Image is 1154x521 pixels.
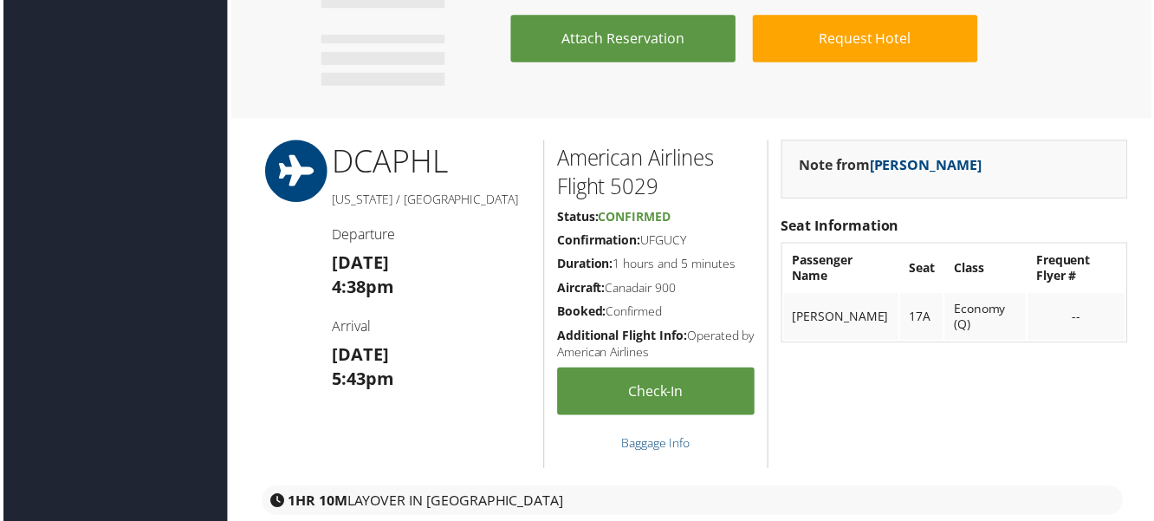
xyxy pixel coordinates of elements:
h5: Operated by American Airlines [557,329,755,362]
span: Confirmed [599,209,671,225]
strong: Aircraft: [557,281,606,297]
h5: UFGUCY [557,232,755,250]
th: Passenger Name [785,246,901,293]
strong: Booked: [557,304,606,321]
a: Check-in [557,369,755,417]
h2: American Airlines Flight 5029 [557,144,755,202]
strong: [DATE] [331,344,388,368]
strong: Additional Flight Info: [557,329,688,345]
strong: Status: [557,209,599,225]
div: -- [1039,310,1119,326]
th: Seat [902,246,945,293]
h5: Confirmed [557,304,755,322]
h1: DCA PHL [331,140,530,184]
strong: [DATE] [331,252,388,276]
th: Frequent Flyer # [1030,246,1128,293]
strong: Confirmation: [557,232,641,249]
h5: Canadair 900 [557,281,755,298]
td: [PERSON_NAME] [785,295,901,342]
div: layover in [GEOGRAPHIC_DATA] [260,488,1126,518]
strong: 4:38pm [331,277,393,300]
strong: 5:43pm [331,368,393,392]
td: 17A [902,295,945,342]
strong: Duration: [557,257,613,273]
strong: Note from [801,156,984,175]
h4: Departure [331,225,530,244]
a: Baggage Info [621,437,690,453]
td: Economy (Q) [947,295,1028,342]
h5: 1 hours and 5 minutes [557,257,755,274]
a: Attach Reservation [510,15,736,62]
th: Class [947,246,1028,293]
strong: Seat Information [782,217,901,236]
a: [PERSON_NAME] [872,156,984,175]
strong: 1HR 10M [286,493,346,512]
a: Request Hotel [754,15,980,62]
h5: [US_STATE] / [GEOGRAPHIC_DATA] [331,192,530,209]
h4: Arrival [331,318,530,337]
